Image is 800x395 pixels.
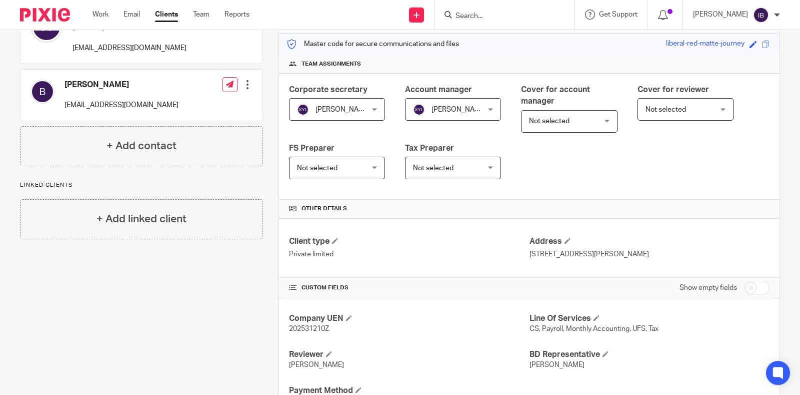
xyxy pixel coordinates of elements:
h4: Address [529,236,769,247]
span: [PERSON_NAME] [289,361,344,368]
span: Cover for account manager [521,86,590,105]
p: [STREET_ADDRESS][PERSON_NAME] [529,249,769,259]
span: Cover for reviewer [637,86,709,94]
img: svg%3E [30,80,54,104]
span: [PERSON_NAME] [431,106,486,113]
h4: [PERSON_NAME] [64,80,178,90]
div: liberal-red-matte-journey [666,39,744,50]
h4: + Add contact [106,138,176,154]
a: Team [193,10,209,20]
label: Show empty fields [679,283,737,293]
img: svg%3E [753,7,769,23]
span: Not selected [645,106,686,113]
span: FS Preparer [289,144,334,152]
span: CS, Payroll, Monthly Accounting, UFS, Tax [529,325,658,332]
h4: Client type [289,236,529,247]
h4: CUSTOM FIELDS [289,284,529,292]
span: Not selected [529,118,569,125]
h4: Reviewer [289,349,529,360]
span: 202531210Z [289,325,329,332]
h4: Line Of Services [529,313,769,324]
p: Private limited [289,249,529,259]
img: svg%3E [297,104,309,116]
input: Search [454,12,544,21]
p: [EMAIL_ADDRESS][DOMAIN_NAME] [72,43,186,53]
span: Not selected [413,165,453,172]
span: Account manager [405,86,472,94]
img: Pixie [20,8,70,22]
h4: + Add linked client [96,211,186,227]
p: [PERSON_NAME] [693,10,748,20]
p: Master code for secure communications and files [286,39,459,49]
span: Tax Preparer [405,144,454,152]
span: Not selected [297,165,337,172]
span: Team assignments [301,60,361,68]
a: Reports [224,10,249,20]
span: [PERSON_NAME] [315,106,370,113]
h4: BD Representative [529,349,769,360]
a: Clients [155,10,178,20]
span: [PERSON_NAME] [529,361,584,368]
p: [EMAIL_ADDRESS][DOMAIN_NAME] [64,100,178,110]
span: Corporate secretary [289,86,367,94]
span: Other details [301,205,347,213]
a: Email [123,10,140,20]
a: Work [92,10,108,20]
p: Linked clients [20,181,263,189]
h4: Company UEN [289,313,529,324]
img: svg%3E [413,104,425,116]
span: Get Support [599,11,637,18]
